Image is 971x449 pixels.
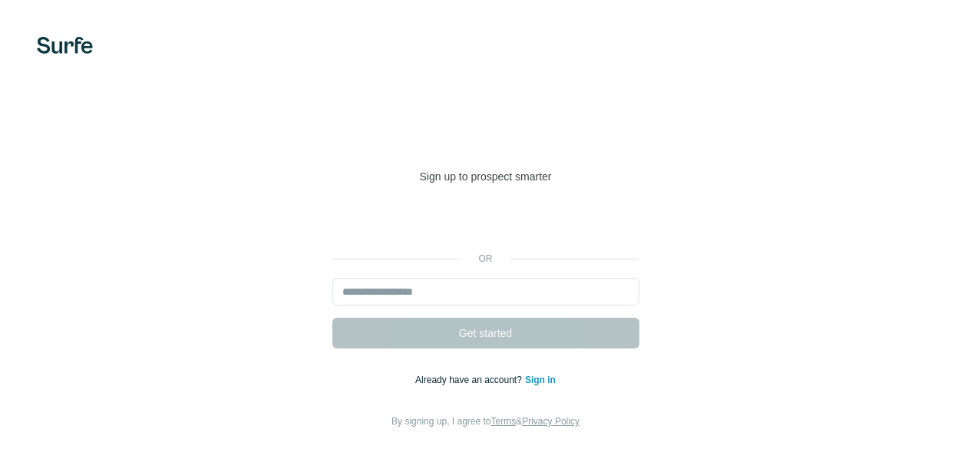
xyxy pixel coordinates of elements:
[391,416,580,427] span: By signing up, I agree to &
[461,252,510,266] p: or
[37,37,93,54] img: Surfe's logo
[332,169,639,184] p: Sign up to prospect smarter
[415,375,525,385] span: Already have an account?
[332,104,639,166] h1: Welcome to [GEOGRAPHIC_DATA]
[522,416,580,427] a: Privacy Policy
[525,375,556,385] a: Sign in
[325,207,647,241] iframe: Sign in with Google Button
[491,416,517,427] a: Terms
